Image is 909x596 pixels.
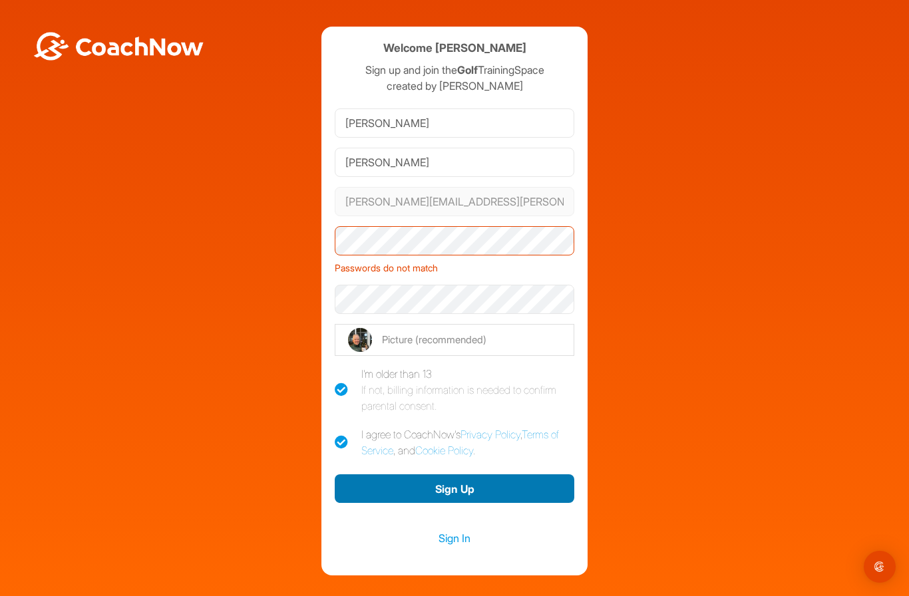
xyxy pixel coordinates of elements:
div: If not, billing information is needed to confirm parental consent. [361,382,574,414]
p: Sign up and join the TrainingSpace [335,62,574,78]
div: I'm older than 13 [361,366,574,414]
h4: Welcome [PERSON_NAME] [383,40,526,57]
button: Sign Up [335,474,574,503]
a: Sign In [335,529,574,547]
a: Privacy Policy [460,428,520,441]
img: BwLJSsUCoWCh5upNqxVrqldRgqLPVwmV24tXu5FoVAoFEpwwqQ3VIfuoInZCoVCoTD4vwADAC3ZFMkVEQFDAAAAAElFTkSuQmCC [32,32,205,61]
p: created by [PERSON_NAME] [335,78,574,94]
a: Cookie Policy [415,444,473,457]
div: Passwords do not match [335,255,574,275]
strong: Golf [457,63,478,76]
div: Open Intercom Messenger [864,551,896,583]
input: Last Name [335,148,574,177]
label: I agree to CoachNow's , , and . [335,426,574,458]
input: First Name [335,108,574,138]
input: Email [335,187,574,216]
